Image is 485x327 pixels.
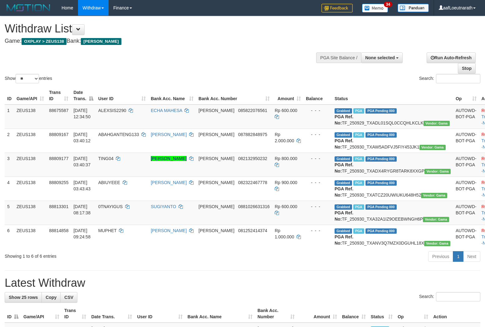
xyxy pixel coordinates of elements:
th: Date Trans.: activate to sort column ascending [89,305,135,323]
span: 88809167 [49,132,68,137]
th: Bank Acc. Name: activate to sort column ascending [185,305,255,323]
span: Vendor URL: https://trx31.1velocity.biz [421,193,447,198]
select: Showentries [16,74,39,83]
input: Search: [436,74,480,83]
td: ZEUS138 [14,177,47,201]
a: Show 25 rows [5,292,42,303]
span: 34 [384,2,392,7]
span: 88809177 [49,156,68,161]
a: [PERSON_NAME] [151,228,187,233]
b: PGA Ref. No: [335,138,353,149]
td: AUTOWD-BOT-PGA [453,225,479,249]
a: CSV [60,292,77,303]
a: Next [463,251,480,262]
span: Marked by aaftanly [353,156,364,162]
span: 88813301 [49,204,68,209]
span: ALEXSIS2290 [98,108,126,113]
td: ZEUS138 [14,225,47,249]
span: 0TNAYIGUS [98,204,123,209]
td: AUTOWD-BOT-PGA [453,177,479,201]
td: ZEUS138 [14,201,47,225]
th: Balance: activate to sort column ascending [340,305,368,323]
h4: Game: Bank: [5,38,317,44]
label: Search: [419,292,480,301]
span: PGA Pending [365,156,397,162]
td: 3 [5,153,14,177]
span: [DATE] 09:24:58 [73,228,91,239]
span: Rp 1.000.000 [275,228,294,239]
th: Bank Acc. Number: activate to sort column ascending [255,305,297,323]
span: [PERSON_NAME] [198,180,234,185]
div: PGA Site Balance / [316,52,361,63]
span: Copy 0881026631316 to clipboard [238,204,270,209]
span: Grabbed [335,228,352,234]
td: ZEUS138 [14,105,47,129]
td: AUTOWD-BOT-PGA [453,201,479,225]
h1: Latest Withdraw [5,277,480,289]
span: Rp 900.000 [275,180,297,185]
span: [PERSON_NAME] [198,156,234,161]
span: [PERSON_NAME] [198,132,234,137]
th: Amount: activate to sort column ascending [297,305,340,323]
b: PGA Ref. No: [335,114,353,125]
span: Rp 600.000 [275,108,297,113]
span: [DATE] 12:34:50 [73,108,91,119]
td: TF_250929_TXADL01SQL0CCQHLKCLK [332,105,453,129]
span: MUPHET [98,228,117,233]
a: Run Auto-Refresh [427,52,476,63]
th: Op: activate to sort column ascending [395,305,431,323]
img: Button%20Memo.svg [362,4,388,12]
span: OXPLAY > ZEUS138 [22,38,66,45]
span: [DATE] 03:43:43 [73,180,91,191]
span: [DATE] 08:17:38 [73,204,91,215]
span: ABAHGANTENG133 [98,132,139,137]
span: Vendor URL: https://trx31.1velocity.biz [424,169,451,174]
div: - - - [306,155,330,162]
span: Grabbed [335,132,352,138]
span: Rp 800.000 [275,156,297,161]
td: TF_250930_TXA32A1IZ9OEEBWNGH6P [332,201,453,225]
a: Copy [42,292,61,303]
a: [PERSON_NAME] [151,156,187,161]
td: TF_250930_TXANV3Q7MZX0DGUHL18X [332,225,453,249]
span: Show 25 rows [9,295,38,300]
span: ABIUYEEE [98,180,120,185]
th: ID [5,87,14,105]
a: 1 [453,251,463,262]
span: 88675587 [49,108,68,113]
td: AUTOWD-BOT-PGA [453,105,479,129]
span: Marked by aafpengsreynich [353,228,364,234]
span: Vendor URL: https://trx31.1velocity.biz [424,121,450,126]
span: [PERSON_NAME] [198,204,234,209]
th: Trans ID: activate to sort column ascending [47,87,71,105]
button: None selected [361,52,403,63]
span: PGA Pending [365,108,397,114]
span: [PERSON_NAME] [198,108,234,113]
img: panduan.png [398,4,429,12]
th: Trans ID: activate to sort column ascending [62,305,89,323]
th: User ID: activate to sort column ascending [96,87,149,105]
span: [DATE] 03:40:12 [73,132,91,143]
img: Feedback.jpg [321,4,353,12]
span: Vendor URL: https://trx31.1velocity.biz [419,145,446,150]
a: SUGIYANTO [151,204,176,209]
span: Grabbed [335,204,352,210]
th: Amount: activate to sort column ascending [272,87,303,105]
span: Grabbed [335,180,352,186]
b: PGA Ref. No: [335,234,353,246]
span: [PERSON_NAME] [81,38,121,45]
td: TF_250930_TXADX4RYGR8TARK8XXGP [332,153,453,177]
th: Action [431,305,480,323]
td: 2 [5,129,14,153]
span: [DATE] 03:40:37 [73,156,91,167]
th: Op: activate to sort column ascending [453,87,479,105]
span: Copy 087882848975 to clipboard [238,132,267,137]
span: Vendor URL: https://trx31.1velocity.biz [424,241,450,246]
a: ECHA MAHESA [151,108,182,113]
span: Rp 2.000.000 [275,132,294,143]
b: PGA Ref. No: [335,186,353,198]
input: Search: [436,292,480,301]
img: MOTION_logo.png [5,3,52,12]
a: Previous [428,251,453,262]
span: Marked by aaftanly [353,180,364,186]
